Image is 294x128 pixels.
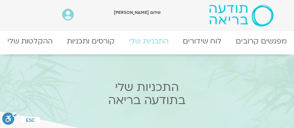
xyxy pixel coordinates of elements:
[176,32,229,50] a: לוח שידורים
[229,32,294,50] a: מפגשים קרובים
[59,32,122,50] a: קורסים ותכניות
[114,10,161,15] span: שלום [PERSON_NAME]
[122,32,175,50] a: התכניות שלי
[22,81,272,107] h2: התכניות שלי בתודעה בריאה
